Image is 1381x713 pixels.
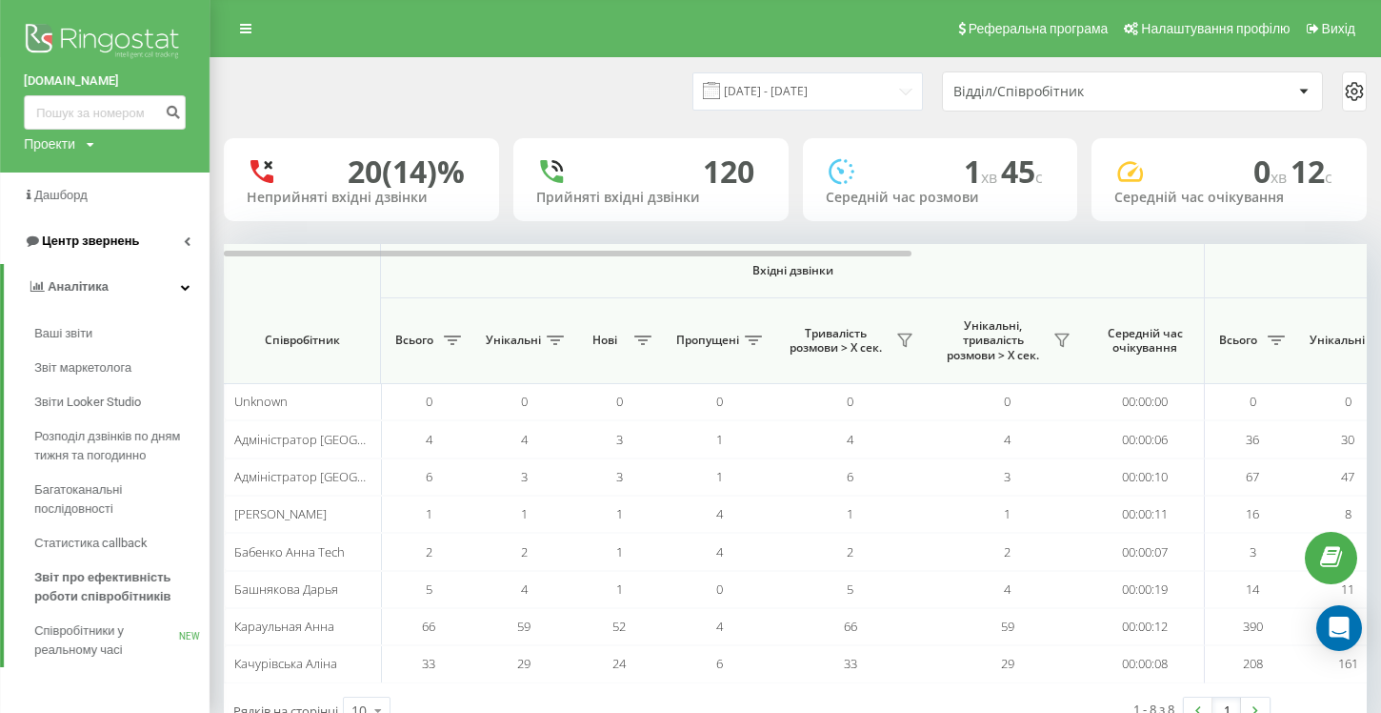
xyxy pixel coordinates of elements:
[1271,167,1291,188] span: хв
[1243,655,1263,672] span: 208
[1246,431,1259,448] span: 36
[1086,383,1205,420] td: 00:00:00
[34,393,141,412] span: Звіти Looker Studio
[234,505,327,522] span: [PERSON_NAME]
[1310,333,1365,348] span: Унікальні
[847,393,853,410] span: 0
[1250,393,1256,410] span: 0
[426,393,432,410] span: 0
[847,431,853,448] span: 4
[616,431,623,448] span: 3
[234,618,334,635] span: Караульная Анна
[521,581,528,598] span: 4
[517,655,530,672] span: 29
[426,543,432,560] span: 2
[1214,333,1262,348] span: Всього
[422,618,435,635] span: 66
[616,468,623,485] span: 3
[34,358,131,377] span: Звіт маркетолога
[426,505,432,522] span: 1
[34,324,92,343] span: Ваші звіти
[1246,581,1259,598] span: 14
[24,95,186,130] input: Пошук за номером
[34,560,210,614] a: Звіт про ефективність роботи співробітників
[1001,655,1014,672] span: 29
[1345,393,1351,410] span: 0
[1086,645,1205,682] td: 00:00:08
[1086,533,1205,570] td: 00:00:07
[1004,431,1011,448] span: 4
[844,655,857,672] span: 33
[34,480,200,519] span: Багатоканальні послідовності
[1001,618,1014,635] span: 59
[234,431,438,448] span: Адміністратор [GEOGRAPHIC_DATA]
[1250,543,1256,560] span: 3
[981,167,1001,188] span: хв
[234,393,288,410] span: Unknown
[716,581,723,598] span: 0
[247,190,476,206] div: Неприйняті вхідні дзвінки
[938,318,1048,363] span: Унікальні, тривалість розмови > Х сек.
[348,153,465,190] div: 20 (14)%
[716,393,723,410] span: 0
[486,333,541,348] span: Унікальні
[240,333,364,348] span: Співробітник
[426,581,432,598] span: 5
[34,419,210,473] a: Розподіл дзвінків по дням тижня та погодинно
[521,468,528,485] span: 3
[24,134,75,153] div: Проекти
[24,19,186,67] img: Ringostat logo
[716,655,723,672] span: 6
[847,505,853,522] span: 1
[1004,581,1011,598] span: 4
[517,618,530,635] span: 59
[676,333,739,348] span: Пропущені
[34,614,210,667] a: Співробітники у реальному часіNEW
[1325,167,1332,188] span: c
[826,190,1055,206] div: Середній час розмови
[581,333,629,348] span: Нові
[964,151,1001,192] span: 1
[521,543,528,560] span: 2
[616,505,623,522] span: 1
[1322,21,1355,36] span: Вихід
[1035,167,1043,188] span: c
[1004,468,1011,485] span: 3
[422,655,435,672] span: 33
[536,190,766,206] div: Прийняті вхідні дзвінки
[1253,151,1291,192] span: 0
[781,326,891,356] span: Тривалість розмови > Х сек.
[4,264,210,310] a: Аналiтика
[1341,581,1354,598] span: 11
[34,621,179,660] span: Співробітники у реальному часі
[1246,505,1259,522] span: 16
[48,279,109,294] span: Аналiтика
[847,468,853,485] span: 6
[521,505,528,522] span: 1
[34,188,88,202] span: Дашборд
[1086,458,1205,496] td: 00:00:10
[390,333,438,348] span: Всього
[426,431,432,448] span: 4
[1141,21,1290,36] span: Налаштування профілю
[616,581,623,598] span: 1
[34,526,210,560] a: Статистика callback
[716,468,723,485] span: 1
[34,473,210,526] a: Багатоканальні послідовності
[616,393,623,410] span: 0
[716,431,723,448] span: 1
[521,393,528,410] span: 0
[234,543,345,560] span: Бабенко Анна Tech
[1345,505,1351,522] span: 8
[1004,393,1011,410] span: 0
[844,618,857,635] span: 66
[716,505,723,522] span: 4
[703,153,754,190] div: 120
[1338,655,1358,672] span: 161
[234,581,338,598] span: Башнякова Дарья
[1100,326,1190,356] span: Середній час очікування
[1246,468,1259,485] span: 67
[1086,420,1205,458] td: 00:00:06
[1114,190,1344,206] div: Середній час очікування
[953,84,1181,100] div: Відділ/Співробітник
